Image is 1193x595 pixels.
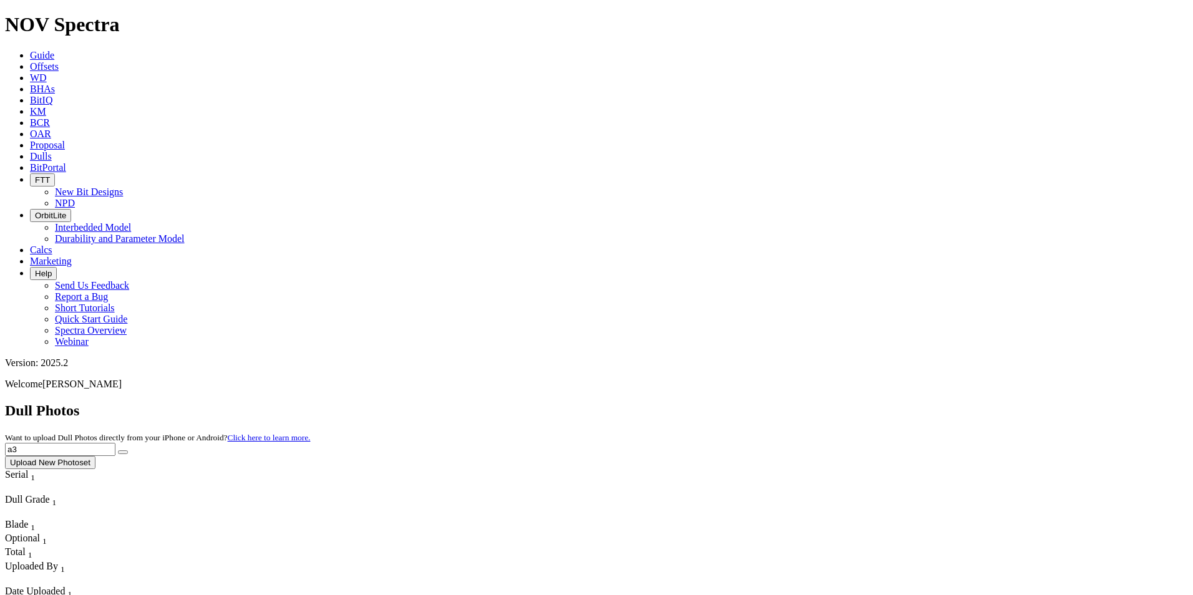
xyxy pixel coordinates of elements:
a: KM [30,106,46,117]
span: Uploaded By [5,561,58,571]
h1: NOV Spectra [5,13,1188,36]
a: Interbedded Model [55,222,131,233]
span: Sort None [52,494,57,505]
span: Blade [5,519,28,530]
a: Send Us Feedback [55,280,129,291]
a: NPD [55,198,75,208]
a: OAR [30,128,51,139]
div: Sort None [5,469,58,494]
span: Help [35,269,52,278]
a: Dulls [30,151,52,162]
sub: 1 [61,564,65,574]
a: Offsets [30,61,59,72]
div: Serial Sort None [5,469,58,483]
a: BitIQ [30,95,52,105]
a: Short Tutorials [55,302,115,313]
button: OrbitLite [30,209,71,222]
span: Total [5,546,26,557]
a: Quick Start Guide [55,314,127,324]
button: Help [30,267,57,280]
a: Proposal [30,140,65,150]
span: FTT [35,175,50,185]
a: BHAs [30,84,55,94]
small: Want to upload Dull Photos directly from your iPhone or Android? [5,433,310,442]
sub: 1 [31,473,35,482]
input: Search Serial Number [5,443,115,456]
span: Optional [5,533,40,543]
p: Welcome [5,379,1188,390]
span: Sort None [31,519,35,530]
a: Calcs [30,244,52,255]
sub: 1 [42,536,47,546]
sub: 1 [52,498,57,507]
span: Dull Grade [5,494,50,505]
h2: Dull Photos [5,402,1188,419]
span: Sort None [42,533,47,543]
div: Column Menu [5,508,92,519]
a: New Bit Designs [55,186,123,197]
div: Dull Grade Sort None [5,494,92,508]
div: Column Menu [5,483,58,494]
a: BCR [30,117,50,128]
div: Version: 2025.2 [5,357,1188,369]
a: Guide [30,50,54,60]
a: Report a Bug [55,291,108,302]
span: Sort None [28,546,32,557]
a: Webinar [55,336,89,347]
div: Uploaded By Sort None [5,561,122,574]
sub: 1 [28,551,32,560]
span: Sort None [61,561,65,571]
div: Sort None [5,533,49,546]
a: Durability and Parameter Model [55,233,185,244]
div: Total Sort None [5,546,49,560]
a: Marketing [30,256,72,266]
a: Click here to learn more. [228,433,311,442]
div: Optional Sort None [5,533,49,546]
div: Sort None [5,519,49,533]
span: [PERSON_NAME] [42,379,122,389]
sub: 1 [31,523,35,532]
span: OrbitLite [35,211,66,220]
span: Serial [5,469,28,480]
div: Sort None [5,561,122,586]
div: Sort None [5,546,49,560]
button: Upload New Photoset [5,456,95,469]
a: WD [30,72,47,83]
div: Column Menu [5,574,122,586]
div: Sort None [5,494,92,519]
a: Spectra Overview [55,325,127,336]
div: Blade Sort None [5,519,49,533]
button: FTT [30,173,55,186]
span: Sort None [31,469,35,480]
a: BitPortal [30,162,66,173]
